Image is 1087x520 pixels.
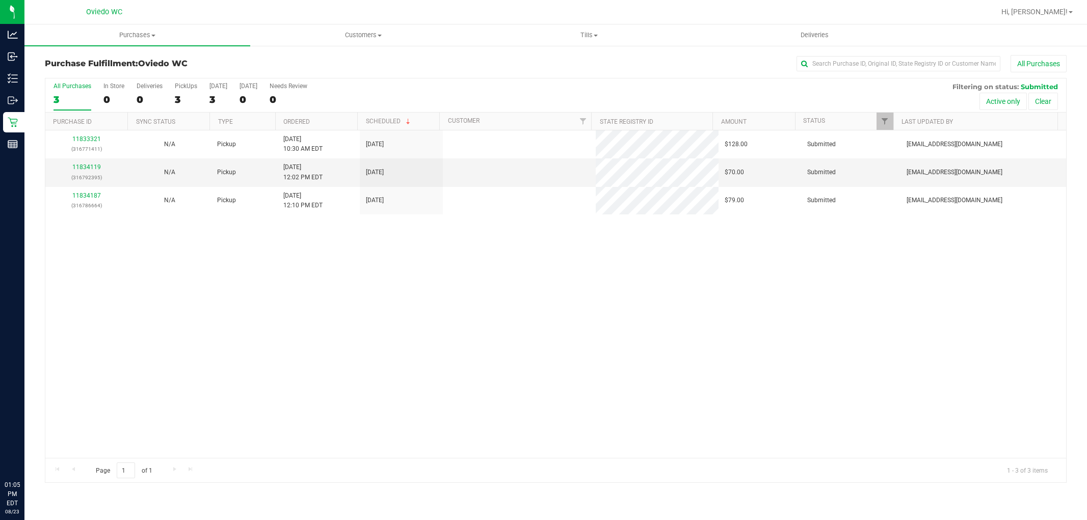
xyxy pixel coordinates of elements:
[217,168,236,177] span: Pickup
[8,117,18,127] inline-svg: Retail
[366,118,412,125] a: Scheduled
[725,196,744,205] span: $79.00
[1028,93,1058,110] button: Clear
[251,31,475,40] span: Customers
[702,24,927,46] a: Deliveries
[240,83,257,90] div: [DATE]
[8,95,18,105] inline-svg: Outbound
[164,197,175,204] span: Not Applicable
[8,30,18,40] inline-svg: Analytics
[600,118,653,125] a: State Registry ID
[164,169,175,176] span: Not Applicable
[8,51,18,62] inline-svg: Inbound
[72,135,101,143] a: 11833321
[907,168,1002,177] span: [EMAIL_ADDRESS][DOMAIN_NAME]
[721,118,747,125] a: Amount
[10,439,41,469] iframe: Resource center
[574,113,591,130] a: Filter
[476,24,702,46] a: Tills
[725,168,744,177] span: $70.00
[283,134,323,154] span: [DATE] 10:30 AM EDT
[902,118,953,125] a: Last Updated By
[283,118,310,125] a: Ordered
[797,56,1000,71] input: Search Purchase ID, Original ID, State Registry ID or Customer Name...
[8,139,18,149] inline-svg: Reports
[803,117,825,124] a: Status
[5,508,20,515] p: 08/23
[476,31,701,40] span: Tills
[53,118,92,125] a: Purchase ID
[137,94,163,105] div: 0
[164,140,175,149] button: N/A
[209,83,227,90] div: [DATE]
[164,141,175,148] span: Not Applicable
[952,83,1019,91] span: Filtering on status:
[283,162,323,182] span: [DATE] 12:02 PM EDT
[164,168,175,177] button: N/A
[117,462,135,478] input: 1
[999,462,1056,478] span: 1 - 3 of 3 items
[1021,83,1058,91] span: Submitted
[24,31,250,40] span: Purchases
[137,83,163,90] div: Deliveries
[24,24,250,46] a: Purchases
[240,94,257,105] div: 0
[175,94,197,105] div: 3
[136,118,175,125] a: Sync Status
[907,140,1002,149] span: [EMAIL_ADDRESS][DOMAIN_NAME]
[877,113,893,130] a: Filter
[103,83,124,90] div: In Store
[72,163,101,171] a: 11834119
[448,117,480,124] a: Customer
[366,140,384,149] span: [DATE]
[54,83,91,90] div: All Purchases
[270,83,307,90] div: Needs Review
[725,140,748,149] span: $128.00
[907,196,1002,205] span: [EMAIL_ADDRESS][DOMAIN_NAME]
[979,93,1027,110] button: Active only
[72,192,101,199] a: 11834187
[45,59,385,68] h3: Purchase Fulfillment:
[51,173,122,182] p: (316792395)
[787,31,842,40] span: Deliveries
[366,168,384,177] span: [DATE]
[87,462,161,478] span: Page of 1
[51,144,122,154] p: (316771411)
[1011,55,1067,72] button: All Purchases
[8,73,18,84] inline-svg: Inventory
[366,196,384,205] span: [DATE]
[283,191,323,210] span: [DATE] 12:10 PM EDT
[807,196,836,205] span: Submitted
[175,83,197,90] div: PickUps
[209,94,227,105] div: 3
[54,94,91,105] div: 3
[86,8,122,16] span: Oviedo WC
[807,168,836,177] span: Submitted
[51,201,122,210] p: (316786664)
[217,140,236,149] span: Pickup
[217,196,236,205] span: Pickup
[1001,8,1068,16] span: Hi, [PERSON_NAME]!
[138,59,188,68] span: Oviedo WC
[270,94,307,105] div: 0
[807,140,836,149] span: Submitted
[218,118,233,125] a: Type
[5,480,20,508] p: 01:05 PM EDT
[103,94,124,105] div: 0
[164,196,175,205] button: N/A
[250,24,476,46] a: Customers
